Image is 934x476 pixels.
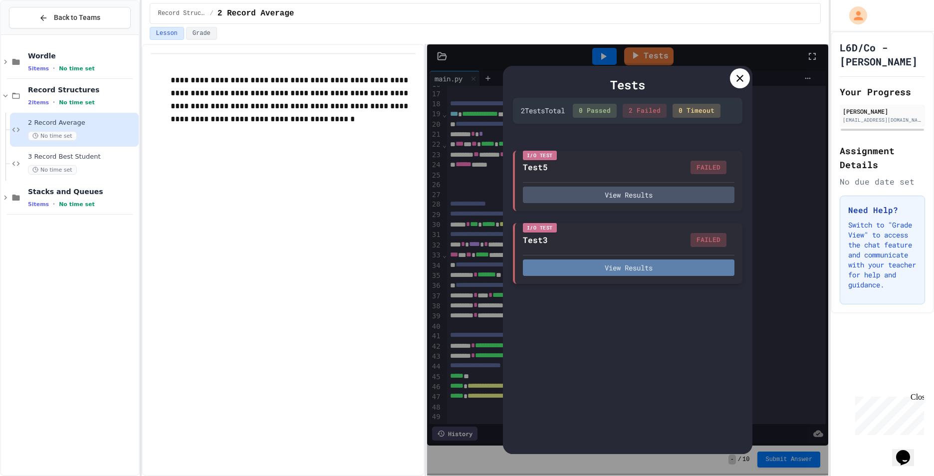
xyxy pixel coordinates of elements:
button: View Results [523,187,734,203]
span: Stacks and Queues [28,187,137,196]
span: Record Structures [28,85,137,94]
iframe: chat widget [851,393,924,435]
span: 2 Record Average [28,119,137,127]
h2: Your Progress [840,85,925,99]
button: Lesson [150,27,184,40]
div: [PERSON_NAME] [843,107,922,116]
span: Record Structures [158,9,206,17]
div: FAILED [691,233,726,247]
div: FAILED [691,161,726,175]
div: Chat with us now!Close [4,4,69,63]
span: / [210,9,214,17]
div: Tests [513,76,742,94]
div: Test5 [523,161,548,173]
h2: Assignment Details [840,144,925,172]
div: 0 Timeout [673,104,720,118]
span: 2 items [28,99,49,106]
span: No time set [59,65,95,72]
h3: Need Help? [848,204,917,216]
span: • [53,98,55,106]
div: 0 Passed [573,104,617,118]
span: 2 Record Average [218,7,294,19]
button: Grade [186,27,217,40]
div: No due date set [840,176,925,188]
div: Test3 [523,234,548,246]
span: 3 Record Best Student [28,153,137,161]
span: Wordle [28,51,137,60]
button: Back to Teams [9,7,131,28]
span: • [53,200,55,208]
span: • [53,64,55,72]
span: 5 items [28,201,49,208]
h1: L6D/Co - [PERSON_NAME] [840,40,925,68]
div: [EMAIL_ADDRESS][DOMAIN_NAME] [843,116,922,124]
span: No time set [59,99,95,106]
iframe: chat widget [892,436,924,466]
div: My Account [839,4,870,27]
span: Back to Teams [54,12,100,23]
div: I/O Test [523,223,557,233]
p: Switch to "Grade View" to access the chat feature and communicate with your teacher for help and ... [848,220,917,290]
div: I/O Test [523,151,557,160]
span: No time set [28,165,77,175]
span: 5 items [28,65,49,72]
button: View Results [523,259,734,276]
span: No time set [59,201,95,208]
div: 2 Test s Total [521,105,565,116]
span: No time set [28,131,77,141]
div: 2 Failed [623,104,667,118]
